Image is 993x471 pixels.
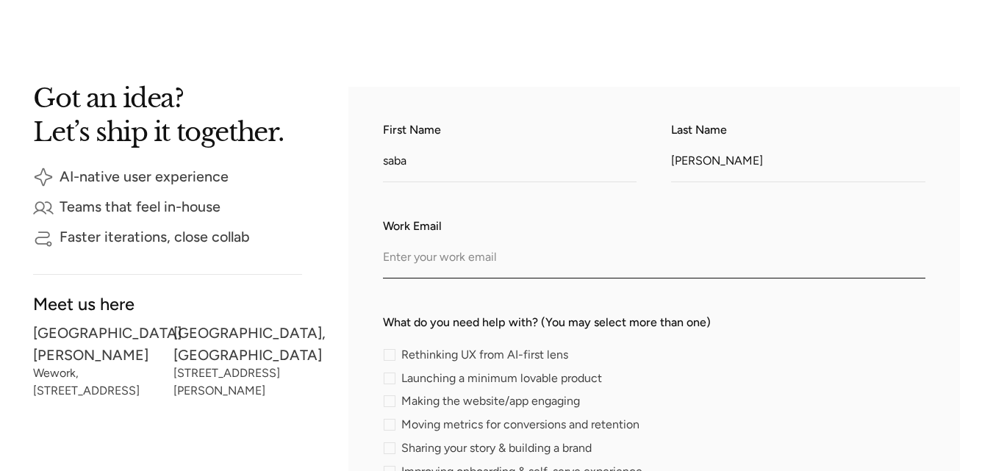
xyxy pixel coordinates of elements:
[383,142,637,182] input: Enter your first name
[33,328,162,361] div: [GEOGRAPHIC_DATA][PERSON_NAME]
[401,398,580,406] span: Making the website/app engaging
[33,298,302,311] div: Meet us here
[401,374,602,383] span: Launching a minimum lovable product
[33,369,162,395] div: Wework, [STREET_ADDRESS]
[401,420,639,429] span: Moving metrics for conversions and retention
[671,142,925,182] input: Enter your last name
[173,328,302,361] div: [GEOGRAPHIC_DATA], [GEOGRAPHIC_DATA]
[60,171,229,181] div: AI-native user experience
[383,217,925,235] label: Work Email
[383,121,637,139] label: First Name
[60,232,250,242] div: Faster iterations, close collab
[383,314,925,331] label: What do you need help with? (You may select more than one)
[401,444,592,453] span: Sharing your story & building a brand
[671,121,925,139] label: Last Name
[383,238,925,278] input: Enter your work email
[60,202,221,212] div: Teams that feel in-house
[33,87,302,143] h2: Got an idea? Let’s ship it together.
[401,350,568,359] span: Rethinking UX from AI-first lens
[173,369,302,395] div: [STREET_ADDRESS][PERSON_NAME]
